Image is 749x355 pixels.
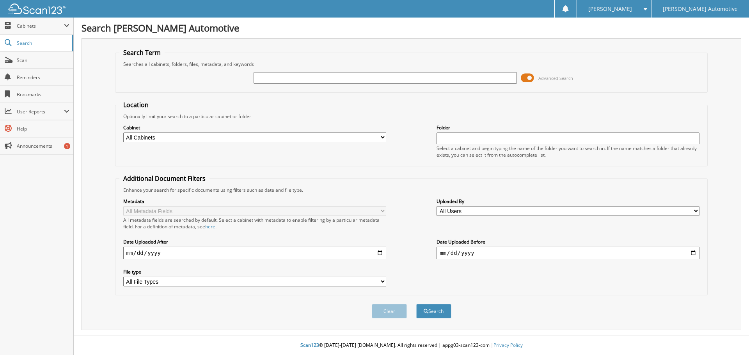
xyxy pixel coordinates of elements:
div: © [DATE]-[DATE] [DOMAIN_NAME]. All rights reserved | appg03-scan123-com | [74,336,749,355]
div: 1 [64,143,70,149]
span: Reminders [17,74,69,81]
legend: Additional Document Filters [119,174,209,183]
div: Searches all cabinets, folders, files, metadata, and keywords [119,61,704,67]
div: All metadata fields are searched by default. Select a cabinet with metadata to enable filtering b... [123,217,386,230]
input: end [437,247,699,259]
a: Privacy Policy [493,342,523,348]
label: Date Uploaded After [123,238,386,245]
label: Folder [437,124,699,131]
label: Cabinet [123,124,386,131]
span: Announcements [17,143,69,149]
label: Uploaded By [437,198,699,205]
div: Optionally limit your search to a particular cabinet or folder [119,113,704,120]
button: Clear [372,304,407,318]
span: [PERSON_NAME] [588,7,632,11]
span: Advanced Search [538,75,573,81]
span: Cabinets [17,23,64,29]
input: start [123,247,386,259]
label: Date Uploaded Before [437,238,699,245]
label: File type [123,268,386,275]
span: Search [17,40,68,46]
span: Help [17,125,69,132]
iframe: Chat Widget [710,318,749,355]
span: User Reports [17,108,64,115]
span: Scan [17,57,69,64]
div: Enhance your search for specific documents using filters such as date and file type. [119,187,704,193]
div: Select a cabinet and begin typing the name of the folder you want to search in. If the name match... [437,145,699,158]
legend: Location [119,101,153,109]
img: scan123-logo-white.svg [8,4,66,14]
span: [PERSON_NAME] Automotive [663,7,738,11]
h1: Search [PERSON_NAME] Automotive [82,21,741,34]
legend: Search Term [119,48,165,57]
button: Search [416,304,451,318]
label: Metadata [123,198,386,205]
span: Scan123 [300,342,319,348]
span: Bookmarks [17,91,69,98]
a: here [205,223,215,230]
